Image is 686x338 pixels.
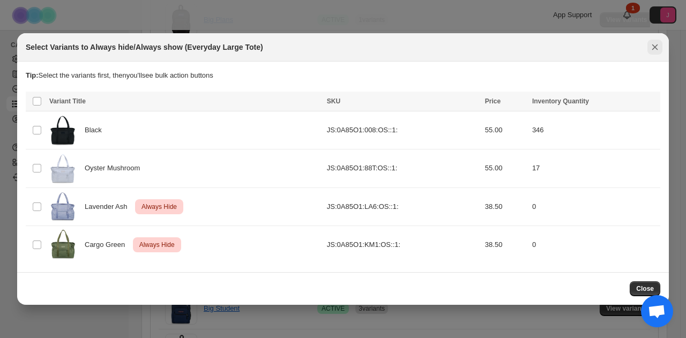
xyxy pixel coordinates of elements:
button: Close [630,281,660,296]
button: Close [647,40,662,55]
td: 38.50 [482,226,529,264]
strong: Tip: [26,71,39,79]
td: JS:0A85O1:008:OS::1: [324,111,482,149]
td: JS:0A85O1:LA6:OS::1: [324,187,482,226]
td: 17 [529,149,660,187]
td: 55.00 [482,111,529,149]
span: Cargo Green [85,239,131,250]
span: Variant Title [49,97,86,105]
p: Select the variants first, then you'll see bulk action buttons [26,70,660,81]
h2: Select Variants to Always hide/Always show (Everyday Large Tote) [26,42,263,52]
span: Oyster Mushroom [85,163,146,174]
td: 0 [529,226,660,264]
div: Open chat [641,295,673,327]
td: 38.50 [482,187,529,226]
span: Close [636,284,654,293]
td: 0 [529,187,660,226]
span: Inventory Quantity [532,97,589,105]
td: JS:0A85O1:88T:OS::1: [324,149,482,187]
span: Always Hide [137,238,177,251]
img: JS0A85O1008-FRONT.png [49,115,76,146]
td: JS:0A85O1:KM1:OS::1: [324,226,482,264]
span: Always Hide [139,200,179,213]
span: SKU [327,97,340,105]
img: JS0A85O1KM1-FRONT.png [49,229,76,260]
span: Black [85,125,108,136]
img: JS0A85O188T-FRONT.png [49,153,76,184]
span: Price [485,97,501,105]
span: Lavender Ash [85,201,133,212]
img: JS0A85O1LA6-FRONT.webp [49,191,76,222]
td: 346 [529,111,660,149]
td: 55.00 [482,149,529,187]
